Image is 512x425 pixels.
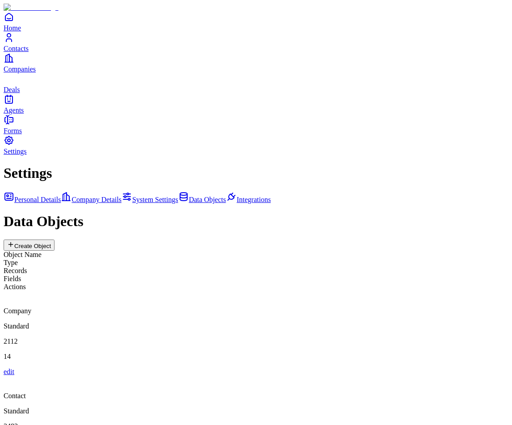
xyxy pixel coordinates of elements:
[189,196,226,203] span: Data Objects
[4,94,508,114] a: Agents
[4,322,508,330] p: Standard
[4,53,508,73] a: Companies
[4,45,29,52] span: Contacts
[4,283,508,291] div: Actions
[14,196,61,203] span: Personal Details
[4,65,36,73] span: Companies
[4,165,508,181] h1: Settings
[4,24,21,32] span: Home
[4,73,508,93] a: deals
[4,4,59,12] img: Item Brain Logo
[4,196,61,203] a: Personal Details
[4,267,508,275] div: Records
[4,12,508,32] a: Home
[4,307,508,315] p: Company
[4,259,508,267] div: Type
[4,407,508,415] p: Standard
[4,106,24,114] span: Agents
[4,86,20,93] span: Deals
[4,213,508,230] h1: Data Objects
[4,392,508,400] p: Contact
[4,251,508,259] div: Object Name
[4,353,508,361] p: 14
[4,127,22,135] span: Forms
[4,337,508,345] p: 2112
[4,240,55,251] button: Create Object
[61,196,122,203] a: Company Details
[4,135,508,155] a: Settings
[4,368,14,375] a: edit
[122,196,178,203] a: System Settings
[4,275,508,283] div: Fields
[4,114,508,135] a: Forms
[237,196,271,203] span: Integrations
[4,32,508,52] a: Contacts
[4,147,27,155] span: Settings
[71,196,122,203] span: Company Details
[226,196,271,203] a: Integrations
[132,196,178,203] span: System Settings
[178,196,226,203] a: Data Objects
